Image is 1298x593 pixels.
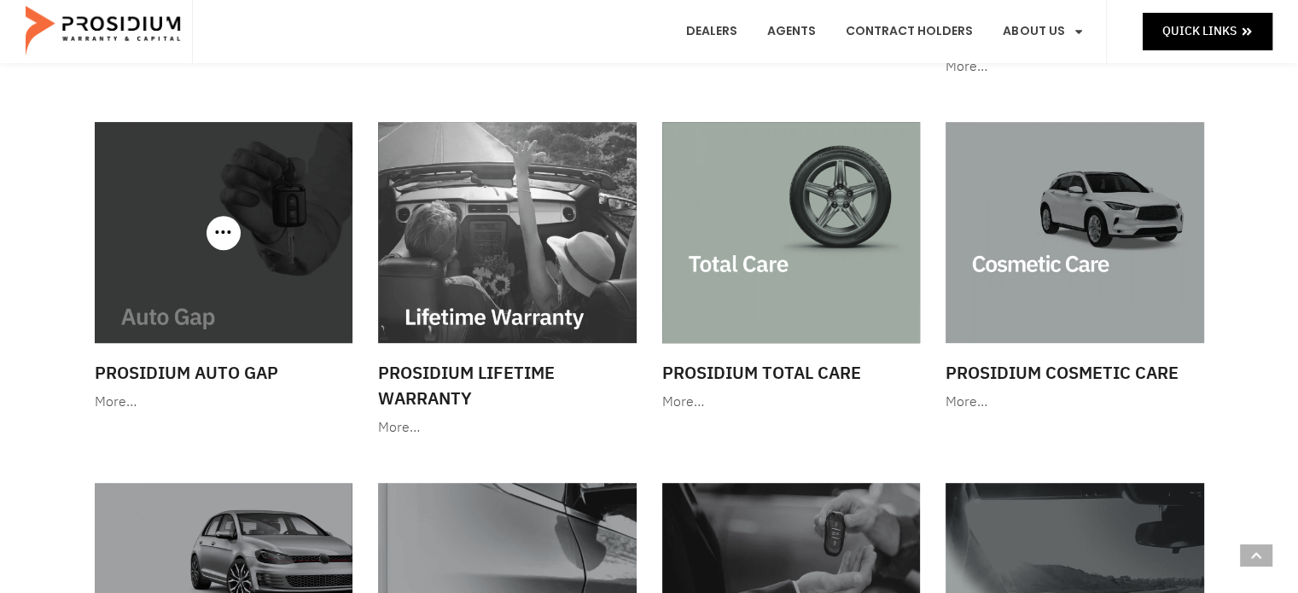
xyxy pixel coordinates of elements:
span: Quick Links [1162,20,1237,42]
a: Prosidium Cosmetic Care More… [937,113,1213,423]
div: More… [946,55,1204,79]
a: Prosidium Lifetime Warranty More… [370,113,645,449]
div: More… [662,390,921,415]
h3: Prosidium Total Care [662,360,921,386]
div: More… [95,390,353,415]
h3: Prosidium Auto Gap [95,360,353,386]
div: More… [946,390,1204,415]
div: More… [378,416,637,440]
a: Quick Links [1143,13,1272,49]
h3: Prosidium Lifetime Warranty [378,360,637,411]
a: Prosidium Auto Gap More… [86,113,362,423]
a: Prosidium Total Care More… [654,113,929,423]
h3: Prosidium Cosmetic Care [946,360,1204,386]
